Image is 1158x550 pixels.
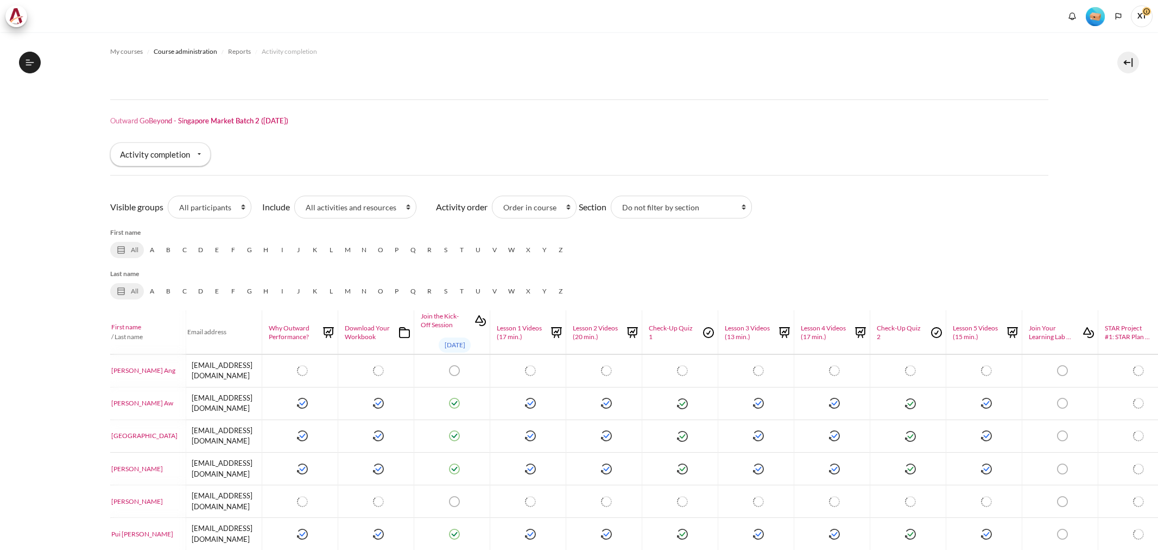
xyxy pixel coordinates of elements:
[186,485,262,518] td: [EMAIL_ADDRESS][DOMAIN_NAME]
[503,242,520,258] a: W
[160,283,176,299] a: B
[373,398,384,409] img: Pei Sun Aw, Download Your Workbook: Completed Friday, 3 October 2025, 5:07 PM
[981,398,992,409] img: Pei Sun Aw, Lesson 5 Videos (15 min.): Completed Friday, 3 October 2025, 9:40 PM
[795,324,869,341] a: Lesson 4 Videos (17 min.)Lesson
[525,464,536,474] img: Yu Jun Joleena Chia, Lesson 1 Videos (17 min.): Completed Wednesday, 8 October 2025, 10:11 AM
[339,242,356,258] a: M
[553,242,569,258] a: Z
[449,529,460,540] img: Pui Pui Goh, Join the Kick-Off Session: Completed Monday, 6 October 2025, 11:01 AM
[677,431,688,442] img: San San Chew, Check-Up Quiz 1: Completed (achieved pass grade) Monday, 6 October 2025, 10:59 AM
[449,398,460,409] img: Pei Sun Aw, Join the Kick-Off Session: Completed Friday, 3 October 2025, 9:40 PM
[242,242,258,258] a: G
[110,47,143,57] span: My courses
[396,324,413,341] img: Folder
[601,398,612,409] img: Pei Sun Aw, Lesson 2 Videos (20 min.): Completed Friday, 3 October 2025, 6:10 PM
[415,312,489,329] a: Join the Kick-Off SessionInteractive Content
[905,431,916,442] img: San San Chew, Check-Up Quiz 2: Completed (achieved pass grade) Monday, 6 October 2025, 12:08 PM
[193,283,209,299] a: D
[372,242,389,258] a: O
[470,242,486,258] a: U
[801,324,847,341] span: Lesson 4 Videos (17 min.)
[373,430,384,441] img: San San Chew, Download Your Workbook: Completed Monday, 22 September 2025, 8:45 AM
[1029,324,1075,341] span: Join Your Learning Lab ...
[110,242,144,258] a: All
[154,47,217,57] span: Course administration
[320,324,337,341] img: Lesson
[144,283,160,299] a: A
[9,8,24,24] img: Architeck
[242,283,258,299] a: G
[905,529,916,540] img: Pui Pui Goh, Check-Up Quiz 2: Completed (achieved pass grade) Monday, 6 October 2025, 2:02 PM
[449,365,460,376] img: Keng Yeow Ang, Join the Kick-Off Session: Not completed
[525,430,536,441] img: San San Chew, Lesson 1 Videos (17 min.): Completed Monday, 6 October 2025, 10:07 AM
[776,324,793,341] img: Lesson
[981,529,992,540] img: Pui Pui Goh, Lesson 5 Videos (15 min.): Completed Monday, 6 October 2025, 2:17 PM
[871,324,945,341] a: Check-Up Quiz 2Quiz
[421,283,438,299] a: R
[601,430,612,441] img: San San Chew, Lesson 2 Videos (20 min.): Completed Monday, 6 October 2025, 1:46 PM
[405,283,421,299] a: Q
[297,464,308,474] img: Yu Jun Joleena Chia, Why Outward Performance?: Completed Wednesday, 8 October 2025, 10:12 AM
[454,283,470,299] a: T
[110,45,143,58] a: My courses
[1110,8,1127,24] button: Languages
[677,464,688,474] img: Yu Jun Joleena Chia, Check-Up Quiz 1: Completed (achieved pass grade) Tuesday, 7 October 2025, 10...
[209,283,225,299] a: E
[421,312,467,329] span: Join the Kick-Off Session
[323,242,339,258] a: L
[905,464,916,474] img: Yu Jun Joleena Chia, Check-Up Quiz 2: Completed (achieved pass grade) Tuesday, 7 October 2025, 11...
[356,283,372,299] a: N
[829,529,840,540] img: Pui Pui Goh, Lesson 4 Videos (17 min.): Completed Monday, 6 October 2025, 1:56 PM
[536,283,553,299] a: Y
[1023,324,1097,341] a: Join Your Learning Lab ...Interactive Content
[1080,324,1097,341] img: Interactive Content
[719,324,793,341] a: Lesson 3 Videos (13 min.)Lesson
[1057,529,1068,540] img: Pui Pui Goh, Join Your Learning Lab Session #1: Not completed
[852,324,869,341] img: Lesson
[110,228,1048,237] h5: First name
[1086,6,1105,26] div: Level #1
[829,496,840,507] img: Siew Lin Chua, Lesson 4 Videos (17 min.): Not completed
[753,430,764,441] img: San San Chew, Lesson 3 Videos (13 min.): Completed Monday, 6 October 2025, 11:21 AM
[449,496,460,507] img: Siew Lin Chua, Join the Kick-Off Session: Not completed
[525,398,536,409] img: Pei Sun Aw, Lesson 1 Videos (17 min.): Completed Friday, 3 October 2025, 5:41 PM
[225,242,242,258] a: F
[297,365,308,376] img: Keng Yeow Ang, Why Outward Performance?: Not completed
[228,47,251,57] span: Reports
[829,398,840,409] img: Pei Sun Aw, Lesson 4 Videos (17 min.): Completed Friday, 3 October 2025, 9:37 PM
[111,529,185,539] a: Pui [PERSON_NAME]
[263,324,337,341] a: Why Outward Performance?Lesson
[111,322,185,332] a: First name
[947,324,1021,341] a: Lesson 5 Videos (15 min.)Lesson
[373,365,384,376] img: Keng Yeow Ang, Download Your Workbook: Not completed
[525,365,536,376] img: Keng Yeow Ang, Lesson 1 Videos (17 min.): Not completed
[981,430,992,441] img: San San Chew, Lesson 5 Videos (15 min.): Completed Monday, 6 October 2025, 1:47 PM
[193,242,209,258] a: D
[1057,398,1068,409] img: Pei Sun Aw, Join Your Learning Lab Session #1: Not completed
[1081,6,1109,26] a: Level #1
[290,242,307,258] a: J
[1086,7,1105,26] img: Level #1
[536,242,553,258] a: Y
[186,453,262,485] td: [EMAIL_ADDRESS][DOMAIN_NAME]
[176,283,193,299] a: C
[262,201,290,214] label: Include
[579,201,606,214] label: Section
[274,283,290,299] a: I
[111,366,185,376] a: [PERSON_NAME] Ang
[262,47,317,57] span: Activity completion
[186,420,262,452] td: [EMAIL_ADDRESS][DOMAIN_NAME]
[573,324,619,341] span: Lesson 2 Videos (20 min.)
[829,430,840,441] img: San San Chew, Lesson 4 Videos (17 min.): Completed Monday, 6 October 2025, 1:45 PM
[525,529,536,540] img: Pui Pui Goh, Lesson 1 Videos (17 min.): Completed Monday, 6 October 2025, 11:23 AM
[601,365,612,376] img: Keng Yeow Ang, Lesson 2 Videos (20 min.): Not completed
[1131,5,1153,27] a: User menu
[436,201,488,214] label: Activity order
[491,324,565,341] a: Lesson 1 Videos (17 min.)Lesson
[1057,464,1068,474] img: Yu Jun Joleena Chia, Join Your Learning Lab Session #1: Not completed
[160,242,176,258] a: B
[225,283,242,299] a: F
[144,242,160,258] a: A
[290,283,307,299] a: J
[905,398,916,409] img: Pei Sun Aw, Check-Up Quiz 2: Completed (achieved pass grade) Friday, 3 October 2025, 9:11 PM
